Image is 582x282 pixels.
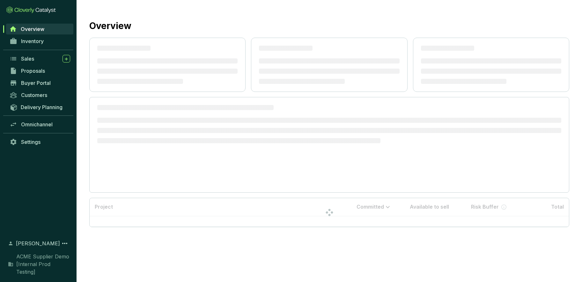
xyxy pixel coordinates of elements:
span: Overview [21,26,44,32]
a: Proposals [6,65,73,76]
span: Omnichannel [21,121,53,128]
span: ACME Supplier Demo [Internal Prod Testing] [16,253,70,276]
span: Buyer Portal [21,80,51,86]
a: Delivery Planning [6,102,73,112]
a: Buyer Portal [6,78,73,88]
a: Inventory [6,36,73,47]
span: Inventory [21,38,44,44]
span: Sales [21,56,34,62]
span: Customers [21,92,47,98]
span: Delivery Planning [21,104,63,110]
span: Proposals [21,68,45,74]
span: [PERSON_NAME] [16,240,60,247]
a: Omnichannel [6,119,73,130]
h2: Overview [89,19,131,33]
span: Settings [21,139,41,145]
a: Sales [6,53,73,64]
a: Customers [6,90,73,100]
a: Overview [6,24,73,34]
a: Settings [6,137,73,147]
